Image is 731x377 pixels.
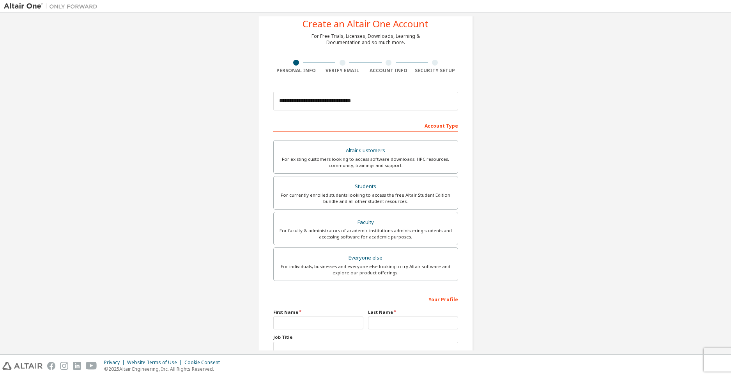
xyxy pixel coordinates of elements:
[412,68,458,74] div: Security Setup
[273,68,320,74] div: Personal Info
[278,228,453,240] div: For faculty & administrators of academic institutions administering students and accessing softwa...
[4,2,101,10] img: Altair One
[319,68,366,74] div: Verify Email
[273,334,458,340] label: Job Title
[278,192,453,205] div: For currently enrolled students looking to access the free Altair Student Edition bundle and all ...
[60,362,68,370] img: instagram.svg
[366,68,412,74] div: Account Info
[278,217,453,228] div: Faculty
[303,19,428,28] div: Create an Altair One Account
[73,362,81,370] img: linkedin.svg
[278,145,453,156] div: Altair Customers
[127,359,184,366] div: Website Terms of Use
[104,366,225,372] p: © 2025 Altair Engineering, Inc. All Rights Reserved.
[312,33,420,46] div: For Free Trials, Licenses, Downloads, Learning & Documentation and so much more.
[278,156,453,169] div: For existing customers looking to access software downloads, HPC resources, community, trainings ...
[368,309,458,315] label: Last Name
[47,362,55,370] img: facebook.svg
[184,359,225,366] div: Cookie Consent
[273,119,458,132] div: Account Type
[86,362,97,370] img: youtube.svg
[278,181,453,192] div: Students
[273,293,458,305] div: Your Profile
[278,253,453,263] div: Everyone else
[273,309,363,315] label: First Name
[2,362,42,370] img: altair_logo.svg
[104,359,127,366] div: Privacy
[278,263,453,276] div: For individuals, businesses and everyone else looking to try Altair software and explore our prod...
